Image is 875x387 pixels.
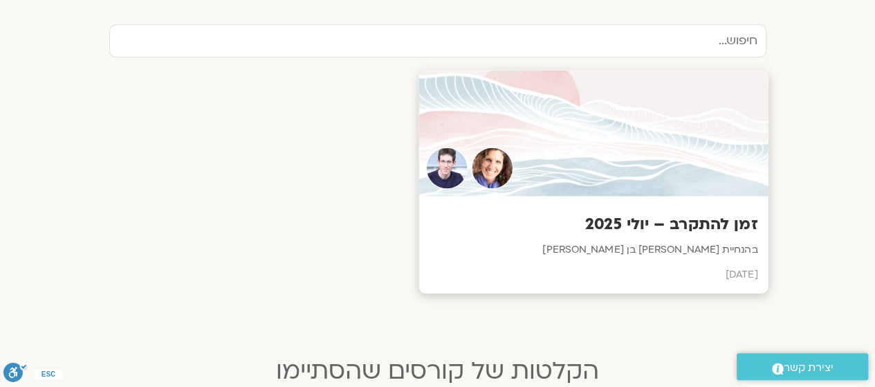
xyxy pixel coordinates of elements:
[737,353,868,380] a: יצירת קשר
[429,266,757,283] p: [DATE]
[425,147,468,190] img: Teacher
[784,359,833,377] span: יצירת קשר
[116,357,759,385] h2: הקלטות של קורסים שהסתיימו
[429,214,757,235] h3: זמן להתקרב – יולי 2025
[429,242,757,259] p: בהנחיית [PERSON_NAME] בן [PERSON_NAME]
[109,24,766,57] input: חיפוש...
[109,71,766,292] a: TeacherTeacherזמן להתקרב – יולי 2025בהנחיית [PERSON_NAME] בן [PERSON_NAME][DATE]
[471,147,513,190] img: Teacher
